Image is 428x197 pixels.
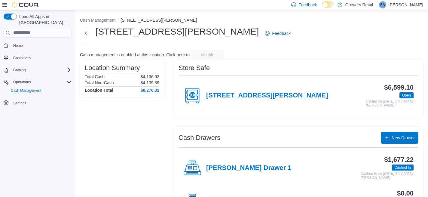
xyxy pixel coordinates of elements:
span: Cashed In [392,165,414,171]
p: [PERSON_NAME] [389,1,423,8]
span: disable [201,52,214,58]
p: $4,136.93 [141,74,159,79]
h1: [STREET_ADDRESS][PERSON_NAME] [96,26,259,38]
button: Cash Management [80,18,115,23]
span: Settings [11,99,72,106]
span: Home [11,42,72,49]
span: Operations [13,80,31,85]
p: Closed on [DATE] 8:46 AM by [PERSON_NAME] [366,100,414,108]
h6: Total Cash [85,74,105,79]
p: Cash management is enabled at this location. Click here to [80,52,190,57]
h3: Store Safe [179,64,210,72]
span: Feedback [272,30,290,36]
input: Dark Mode [322,2,335,8]
span: SA [380,1,385,8]
p: $4,139.39 [141,80,159,85]
h3: $0.00 [397,190,414,197]
h3: Location Summary [85,64,140,72]
button: Catalog [11,66,28,74]
span: Open [399,92,414,98]
button: Next [80,27,92,39]
button: Operations [1,78,74,86]
span: Load All Apps in [GEOGRAPHIC_DATA] [17,14,72,26]
button: Cash Management [6,86,74,95]
img: Cova [12,2,39,8]
span: Catalog [13,68,26,72]
span: Customers [11,54,72,62]
h6: Total Non-Cash [85,80,114,85]
h4: [STREET_ADDRESS][PERSON_NAME] [206,92,328,100]
span: Customers [13,56,31,60]
span: New Drawer [392,135,415,141]
span: Cash Management [8,87,72,94]
span: Cashed In [394,165,411,170]
button: Catalog [1,66,74,74]
a: Customers [11,54,33,62]
a: Cash Management [8,87,44,94]
p: | [375,1,377,8]
h4: $8,276.32 [141,88,159,93]
h4: [PERSON_NAME] Drawer 1 [206,164,291,172]
p: Growers Retail [345,1,373,8]
span: Cash Management [11,88,41,93]
div: Selena Awad [379,1,386,8]
a: Home [11,42,25,49]
nav: Complex example [4,39,72,123]
a: Settings [11,100,29,107]
button: disable [191,50,225,60]
p: Cashed In on [DATE] 8:46 AM by [PERSON_NAME] [361,172,414,180]
span: Operations [11,78,72,86]
button: New Drawer [381,132,418,144]
button: [STREET_ADDRESS][PERSON_NAME] [121,18,197,23]
span: Settings [13,101,26,106]
h3: $6,599.10 [384,84,414,91]
span: Catalog [11,66,72,74]
span: Home [13,43,23,48]
h3: $1,677.22 [384,156,414,163]
button: Operations [11,78,33,86]
button: Home [1,41,74,50]
span: Feedback [298,2,317,8]
button: Settings [1,98,74,107]
h4: Location Total [85,88,113,93]
span: Open [402,93,411,98]
nav: An example of EuiBreadcrumbs [80,17,423,24]
button: Customers [1,54,74,62]
a: Feedback [262,27,293,39]
h3: Cash Drawers [179,134,220,141]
